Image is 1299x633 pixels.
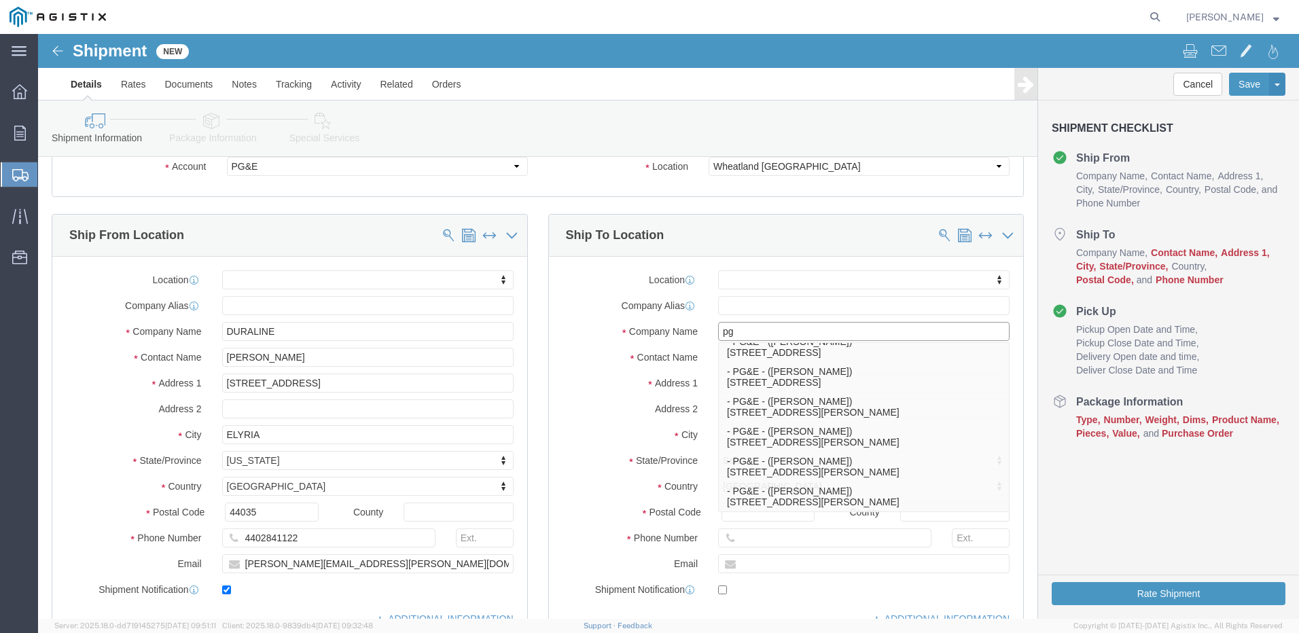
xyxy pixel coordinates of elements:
[54,621,216,630] span: Server: 2025.18.0-dd719145275
[222,621,373,630] span: Client: 2025.18.0-9839db4
[38,34,1299,619] iframe: FS Legacy Container
[1186,10,1264,24] span: Brandon Sanabria
[10,7,106,27] img: logo
[316,621,373,630] span: [DATE] 09:32:48
[618,621,652,630] a: Feedback
[165,621,216,630] span: [DATE] 09:51:11
[584,621,618,630] a: Support
[1186,9,1280,25] button: [PERSON_NAME]
[1073,620,1283,632] span: Copyright © [DATE]-[DATE] Agistix Inc., All Rights Reserved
